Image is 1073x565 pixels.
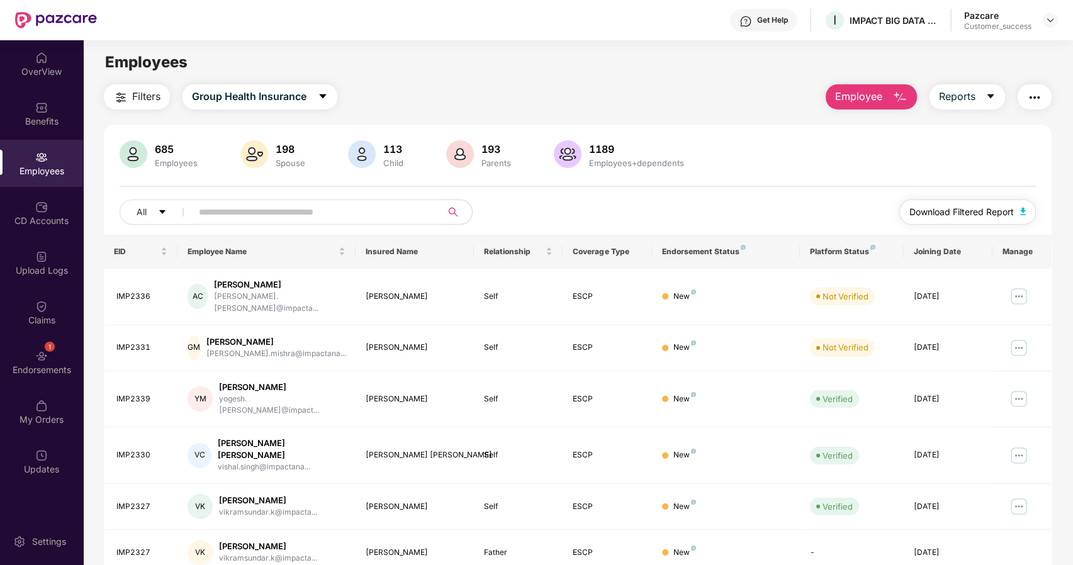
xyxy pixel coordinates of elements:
[219,393,345,417] div: yogesh.[PERSON_NAME]@impact...
[662,247,790,257] div: Endorsement Status
[15,12,97,28] img: New Pazcare Logo
[484,393,553,405] div: Self
[930,84,1005,109] button: Reportscaret-down
[116,449,168,461] div: IMP2330
[366,547,464,559] div: [PERSON_NAME]
[158,208,167,218] span: caret-down
[1009,496,1029,517] img: manageButton
[1009,286,1029,306] img: manageButton
[673,291,696,303] div: New
[35,449,48,462] img: svg+xml;base64,PHN2ZyBpZD0iVXBkYXRlZCIgeG1sbnM9Imh0dHA6Ly93d3cudzMub3JnLzIwMDAvc3ZnIiB3aWR0aD0iMj...
[446,140,474,168] img: svg+xml;base64,PHN2ZyB4bWxucz0iaHR0cDovL3d3dy53My5vcmcvMjAwMC9zdmciIHhtbG5zOnhsaW5rPSJodHRwOi8vd3...
[132,89,160,104] span: Filters
[587,143,687,155] div: 1189
[964,21,1031,31] div: Customer_success
[810,247,894,257] div: Platform Status
[28,535,70,548] div: Settings
[116,393,168,405] div: IMP2339
[366,449,464,461] div: [PERSON_NAME] [PERSON_NAME]
[1009,445,1029,466] img: manageButton
[120,140,147,168] img: svg+xml;base64,PHN2ZyB4bWxucz0iaHR0cDovL3d3dy53My5vcmcvMjAwMC9zdmciIHhtbG5zOnhsaW5rPSJodHRwOi8vd3...
[188,386,213,411] div: YM
[441,207,466,217] span: search
[120,199,196,225] button: Allcaret-down
[826,84,917,109] button: Employee
[1045,15,1055,25] img: svg+xml;base64,PHN2ZyBpZD0iRHJvcGRvd24tMzJ4MzIiIHhtbG5zPSJodHRwOi8vd3d3LnczLm9yZy8yMDAwL3N2ZyIgd2...
[909,205,1014,219] span: Download Filtered Report
[104,84,170,109] button: Filters
[904,235,992,269] th: Joining Date
[35,300,48,313] img: svg+xml;base64,PHN2ZyBpZD0iQ2xhaW0iIHhtbG5zPSJodHRwOi8vd3d3LnczLm9yZy8yMDAwL3N2ZyIgd2lkdGg9IjIwIi...
[206,336,346,348] div: [PERSON_NAME]
[177,235,355,269] th: Employee Name
[823,449,853,462] div: Verified
[188,284,207,309] div: AC
[691,289,696,294] img: svg+xml;base64,PHN2ZyB4bWxucz0iaHR0cDovL3d3dy53My5vcmcvMjAwMC9zdmciIHdpZHRoPSI4IiBoZWlnaHQ9IjgiIH...
[573,393,641,405] div: ESCP
[366,342,464,354] div: [PERSON_NAME]
[219,495,317,506] div: [PERSON_NAME]
[35,52,48,64] img: svg+xml;base64,PHN2ZyBpZD0iSG9tZSIgeG1sbnM9Imh0dHA6Ly93d3cudzMub3JnLzIwMDAvc3ZnIiB3aWR0aD0iMjAiIG...
[116,291,168,303] div: IMP2336
[823,500,853,513] div: Verified
[986,91,996,103] span: caret-down
[673,393,696,405] div: New
[219,506,317,518] div: vikramsundar.k@impacta...
[113,90,128,105] img: svg+xml;base64,PHN2ZyB4bWxucz0iaHR0cDovL3d3dy53My5vcmcvMjAwMC9zdmciIHdpZHRoPSIyNCIgaGVpZ2h0PSIyNC...
[114,247,159,257] span: EID
[13,535,26,548] img: svg+xml;base64,PHN2ZyBpZD0iU2V0dGluZy0yMHgyMCIgeG1sbnM9Imh0dHA6Ly93d3cudzMub3JnLzIwMDAvc3ZnIiB3aW...
[35,201,48,213] img: svg+xml;base64,PHN2ZyBpZD0iQ0RfQWNjb3VudHMiIGRhdGEtbmFtZT0iQ0QgQWNjb3VudHMiIHhtbG5zPSJodHRwOi8vd3...
[899,199,1036,225] button: Download Filtered Report
[691,449,696,454] img: svg+xml;base64,PHN2ZyB4bWxucz0iaHR0cDovL3d3dy53My5vcmcvMjAwMC9zdmciIHdpZHRoPSI4IiBoZWlnaHQ9IjgiIH...
[587,158,687,168] div: Employees+dependents
[35,400,48,412] img: svg+xml;base64,PHN2ZyBpZD0iTXlfT3JkZXJzIiBkYXRhLW5hbWU9Ik15IE9yZGVycyIgeG1sbnM9Imh0dHA6Ly93d3cudz...
[206,348,346,360] div: [PERSON_NAME].mishra@impactana...
[219,540,317,552] div: [PERSON_NAME]
[218,437,345,461] div: [PERSON_NAME] [PERSON_NAME]
[691,500,696,505] img: svg+xml;base64,PHN2ZyB4bWxucz0iaHR0cDovL3d3dy53My5vcmcvMjAwMC9zdmciIHdpZHRoPSI4IiBoZWlnaHQ9IjgiIH...
[188,247,335,257] span: Employee Name
[183,84,337,109] button: Group Health Insurancecaret-down
[573,449,641,461] div: ESCP
[188,443,211,468] div: VC
[381,143,406,155] div: 113
[273,158,308,168] div: Spouse
[914,342,982,354] div: [DATE]
[116,342,168,354] div: IMP2331
[35,250,48,263] img: svg+xml;base64,PHN2ZyBpZD0iVXBsb2FkX0xvZ3MiIGRhdGEtbmFtZT0iVXBsb2FkIExvZ3MiIHhtbG5zPSJodHRwOi8vd3...
[964,9,1031,21] div: Pazcare
[356,235,474,269] th: Insured Name
[366,291,464,303] div: [PERSON_NAME]
[484,501,553,513] div: Self
[240,140,268,168] img: svg+xml;base64,PHN2ZyB4bWxucz0iaHR0cDovL3d3dy53My5vcmcvMjAwMC9zdmciIHhtbG5zOnhsaW5rPSJodHRwOi8vd3...
[573,291,641,303] div: ESCP
[152,143,200,155] div: 685
[1027,90,1042,105] img: svg+xml;base64,PHN2ZyB4bWxucz0iaHR0cDovL3d3dy53My5vcmcvMjAwMC9zdmciIHdpZHRoPSIyNCIgaGVpZ2h0PSIyNC...
[1020,208,1026,215] img: svg+xml;base64,PHN2ZyB4bWxucz0iaHR0cDovL3d3dy53My5vcmcvMjAwMC9zdmciIHhtbG5zOnhsaW5rPSJodHRwOi8vd3...
[348,140,376,168] img: svg+xml;base64,PHN2ZyB4bWxucz0iaHR0cDovL3d3dy53My5vcmcvMjAwMC9zdmciIHhtbG5zOnhsaW5rPSJodHRwOi8vd3...
[914,547,982,559] div: [DATE]
[739,15,752,28] img: svg+xml;base64,PHN2ZyBpZD0iSGVscC0zMngzMiIgeG1sbnM9Imh0dHA6Ly93d3cudzMub3JnLzIwMDAvc3ZnIiB3aWR0aD...
[192,89,306,104] span: Group Health Insurance
[823,290,868,303] div: Not Verified
[835,89,882,104] span: Employee
[35,350,48,362] img: svg+xml;base64,PHN2ZyBpZD0iRW5kb3JzZW1lbnRzIiB4bWxucz0iaHR0cDovL3d3dy53My5vcmcvMjAwMC9zdmciIHdpZH...
[563,235,651,269] th: Coverage Type
[673,501,696,513] div: New
[673,449,696,461] div: New
[273,143,308,155] div: 198
[474,235,563,269] th: Relationship
[45,342,55,352] div: 1
[914,501,982,513] div: [DATE]
[573,501,641,513] div: ESCP
[137,205,147,219] span: All
[366,501,464,513] div: [PERSON_NAME]
[1009,338,1029,358] img: manageButton
[484,247,543,257] span: Relationship
[218,461,345,473] div: vishal.singh@impactana...
[318,91,328,103] span: caret-down
[219,552,317,564] div: vikramsundar.k@impacta...
[188,540,213,565] div: VK
[914,291,982,303] div: [DATE]
[673,547,696,559] div: New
